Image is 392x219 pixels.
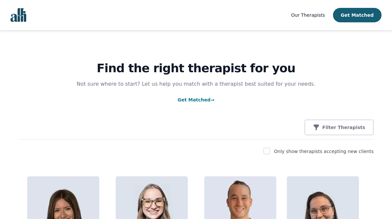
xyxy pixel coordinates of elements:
[304,120,374,135] button: Filter Therapists
[210,97,214,102] span: →
[70,80,322,88] p: Not sure where to start? Let us help you match with a therapist best suited for your needs.
[291,11,325,19] a: Our Therapists
[322,124,365,131] p: Filter Therapists
[178,97,214,102] a: Get Matched
[18,62,374,75] h1: Find the right therapist for you
[291,12,325,18] span: Our Therapists
[10,8,26,22] img: alli logo
[333,8,382,22] button: Get Matched
[274,149,374,154] label: Only show therapists accepting new clients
